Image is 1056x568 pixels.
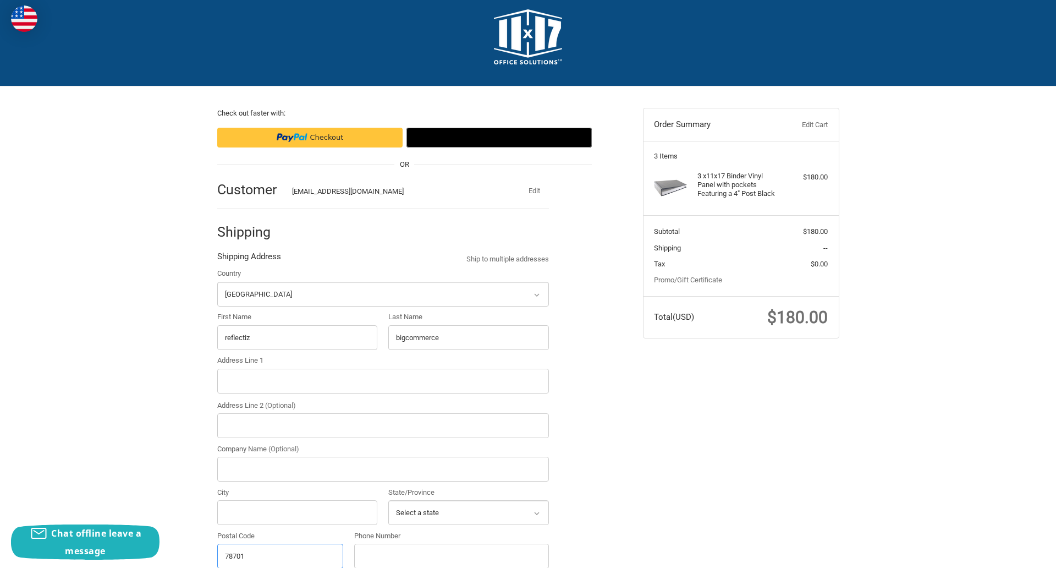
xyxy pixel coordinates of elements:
[51,527,141,557] span: Chat offline leave a message
[292,186,499,197] div: [EMAIL_ADDRESS][DOMAIN_NAME]
[388,487,549,498] label: State/Province
[654,276,722,284] a: Promo/Gift Certificate
[654,119,773,130] h3: Order Summary
[217,400,549,411] label: Address Line 2
[654,312,694,322] span: Total (USD)
[217,531,344,542] label: Postal Code
[654,244,681,252] span: Shipping
[773,119,828,130] a: Edit Cart
[11,525,159,560] button: Chat offline leave a message
[388,312,549,323] label: Last Name
[217,355,549,366] label: Address Line 1
[217,268,549,279] label: Country
[265,401,296,409] small: (Optional)
[697,172,782,199] h4: 3 x 11x17 Binder Vinyl Panel with pockets Featuring a 4" Post Black
[268,445,299,453] small: (Optional)
[811,260,828,268] span: $0.00
[217,312,378,323] label: First Name
[654,227,680,236] span: Subtotal
[11,6,37,32] img: duty and tax information for United States
[406,128,592,148] button: Google Pay
[217,128,403,148] iframe: PayPal-paypal
[466,254,549,265] a: Ship to multiple addresses
[767,308,828,327] span: $180.00
[494,9,562,64] img: 11x17.com
[217,181,282,198] h2: Customer
[654,152,828,161] h3: 3 Items
[654,260,665,268] span: Tax
[217,444,549,455] label: Company Name
[217,223,282,241] h2: Shipping
[217,250,281,268] legend: Shipping Address
[520,183,549,199] button: Edit
[394,159,415,170] span: OR
[354,531,549,542] label: Phone Number
[803,227,828,236] span: $180.00
[823,244,828,252] span: --
[784,172,828,183] div: $180.00
[217,487,378,498] label: City
[217,108,592,119] p: Check out faster with:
